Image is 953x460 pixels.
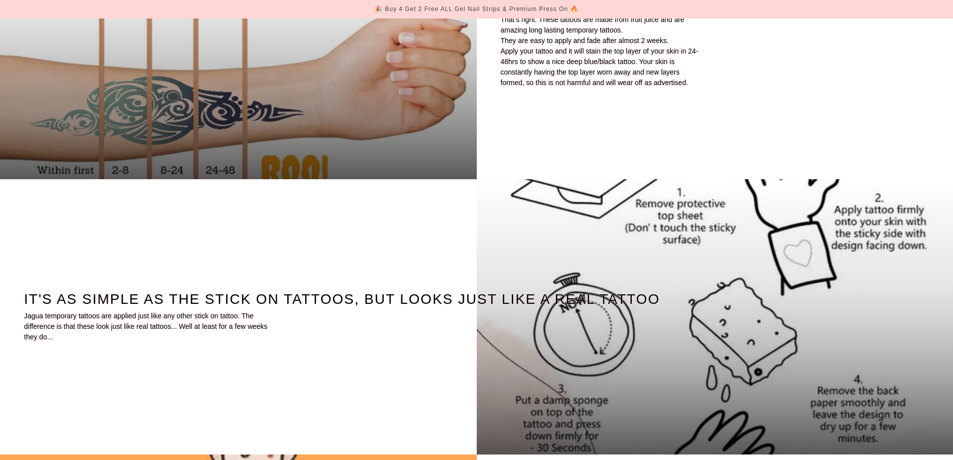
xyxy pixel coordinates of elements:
[501,15,701,36] p: That's right. These tattoos are made from fruit juice and are amazing long lasting temporary tatt...
[24,290,274,307] h2: It's as simple as the stick on tattoos, but looks just like a real tattoo
[24,311,274,342] p: Jagua temporary tattoos are applied just like any other stick on tattoo. The difference is that t...
[501,36,701,46] p: They are easy to apply and fade after almost 2 weeks.
[375,4,578,15] div: 🎉 Buy 4 Get 2 Free ALL Gel Nail Strips & Premium Press On 🔥
[501,46,701,88] p: Apply your tattoo and it will stain the top layer of your skin in 24-48hrs to show a nice deep bl...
